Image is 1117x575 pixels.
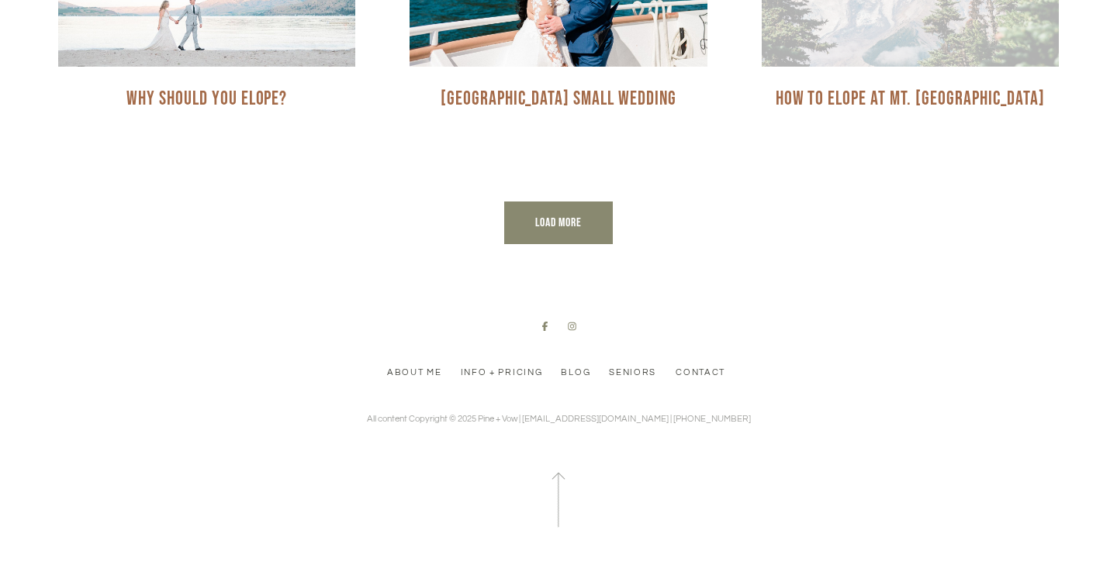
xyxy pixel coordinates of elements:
a: Info + Pricing [455,366,548,380]
a: Seniors [603,366,662,380]
a: About Me [382,366,448,380]
a: Contact [669,366,731,380]
a: Load More [504,201,614,245]
h3: How to Elope at Mt. [GEOGRAPHIC_DATA] [776,86,1045,112]
h3: [GEOGRAPHIC_DATA] Small Wedding [441,86,676,112]
a: Blog [555,366,596,380]
span: Load More [535,215,583,230]
p: All content Copyright © 2025 Pine + Vow | [EMAIL_ADDRESS][DOMAIN_NAME] | [PHONE_NUMBER] [367,411,751,426]
h3: Why Should you Elope? [126,86,288,112]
